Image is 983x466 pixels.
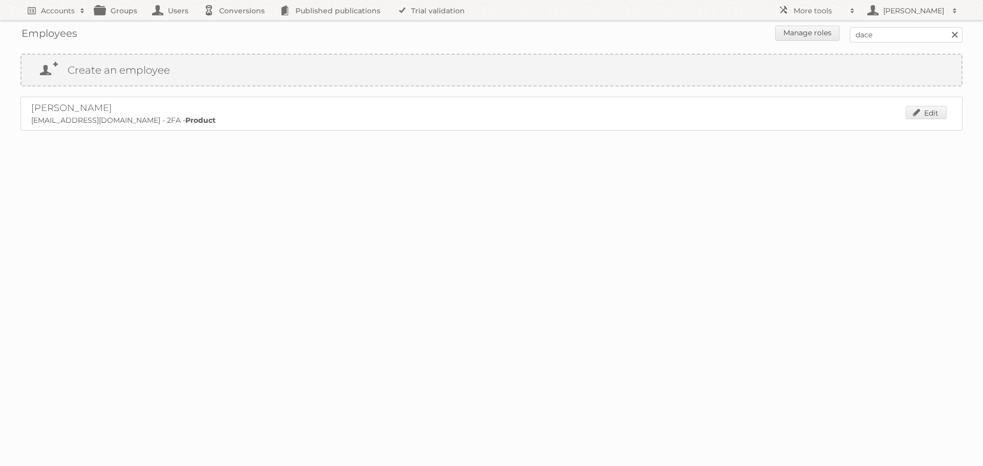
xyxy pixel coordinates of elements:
[881,6,947,16] h2: [PERSON_NAME]
[794,6,845,16] h2: More tools
[31,116,952,125] p: [EMAIL_ADDRESS][DOMAIN_NAME] - 2FA -
[22,55,961,85] a: Create an employee
[185,116,216,125] strong: Product
[906,106,947,119] a: Edit
[41,6,75,16] h2: Accounts
[31,102,112,114] a: [PERSON_NAME]
[775,26,840,41] a: Manage roles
